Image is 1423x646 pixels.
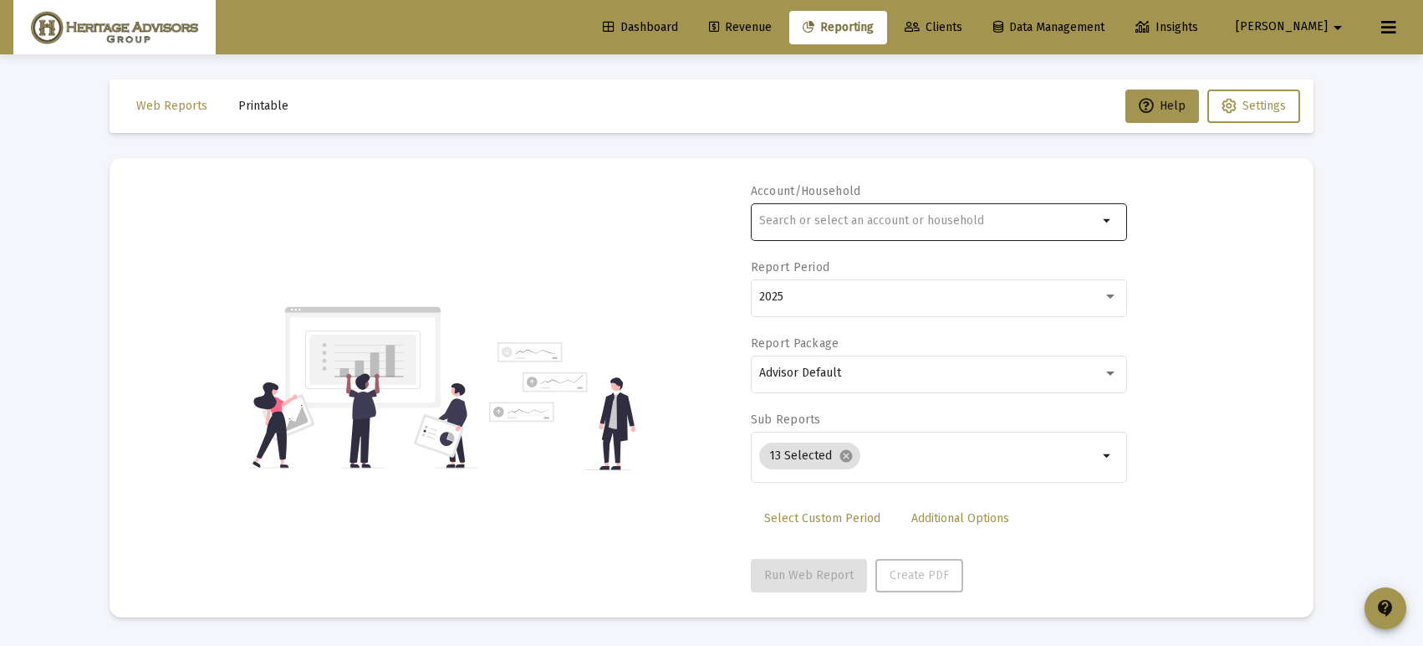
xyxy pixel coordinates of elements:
[1216,10,1368,44] button: [PERSON_NAME]
[1098,446,1118,466] mat-icon: arrow_drop_down
[789,11,887,44] a: Reporting
[759,214,1098,228] input: Search or select an account or household
[751,336,839,351] label: Report Package
[980,11,1118,44] a: Data Management
[26,11,203,44] img: Dashboard
[1135,20,1198,34] span: Insights
[751,184,861,198] label: Account/Household
[875,559,963,592] button: Create PDF
[764,568,854,582] span: Run Web Report
[1207,90,1300,123] button: Settings
[764,511,880,526] span: Select Custom Period
[1122,11,1211,44] a: Insights
[891,11,976,44] a: Clients
[1139,99,1186,113] span: Help
[603,20,678,34] span: Dashboard
[1328,11,1348,44] mat-icon: arrow_drop_down
[225,90,302,123] button: Printable
[249,305,479,470] img: reporting
[751,413,821,427] label: Sub Reports
[589,11,691,44] a: Dashboard
[759,366,841,380] span: Advisor Default
[759,290,783,304] span: 2025
[905,20,962,34] span: Clients
[890,568,949,582] span: Create PDF
[803,20,874,34] span: Reporting
[993,20,1104,34] span: Data Management
[839,449,854,464] mat-icon: cancel
[1125,90,1199,123] button: Help
[1236,20,1328,34] span: [PERSON_NAME]
[696,11,785,44] a: Revenue
[136,99,207,113] span: Web Reports
[238,99,288,113] span: Printable
[759,443,860,469] mat-chip: 13 Selected
[489,342,635,470] img: reporting-alt
[759,439,1098,473] mat-chip-list: Selection
[709,20,772,34] span: Revenue
[751,559,867,592] button: Run Web Report
[911,511,1009,526] span: Additional Options
[751,260,830,274] label: Report Period
[123,90,221,123] button: Web Reports
[1098,211,1118,231] mat-icon: arrow_drop_down
[1375,598,1395,618] mat-icon: contact_support
[1242,99,1286,113] span: Settings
